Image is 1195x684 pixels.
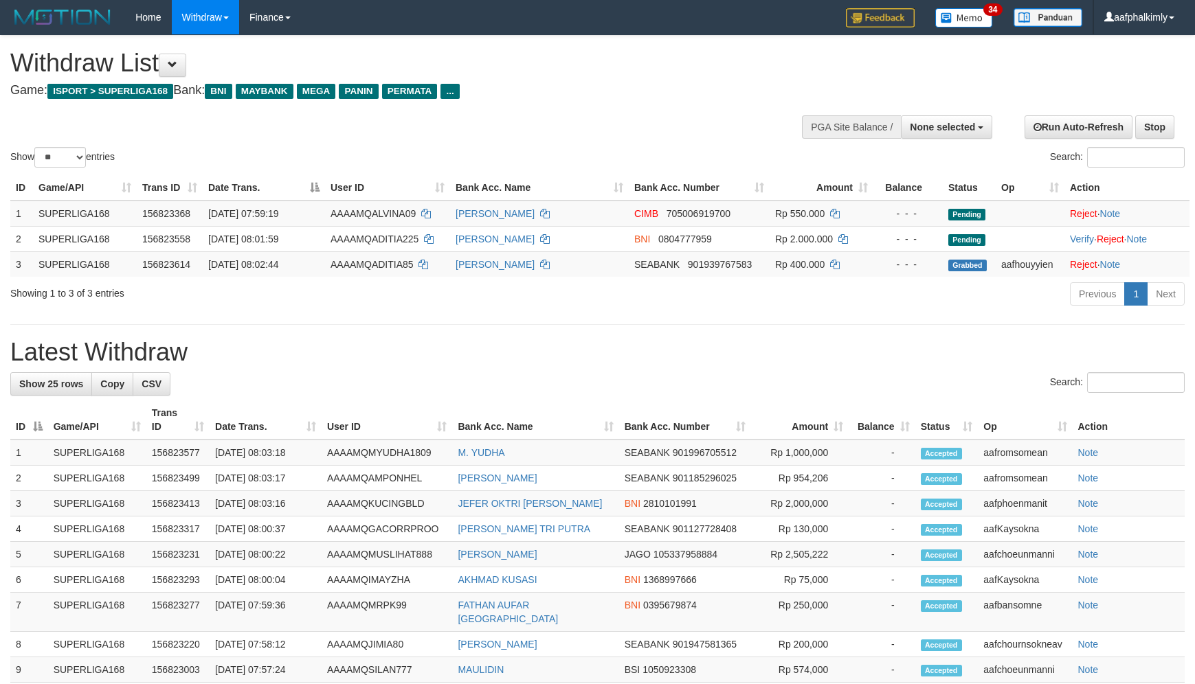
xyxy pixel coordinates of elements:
span: BSI [625,664,640,675]
th: Bank Acc. Name: activate to sort column ascending [450,175,629,201]
th: Amount: activate to sort column ascending [751,400,849,440]
span: ISPORT > SUPERLIGA168 [47,84,173,99]
td: AAAAMQGACORRPROO [322,516,453,542]
a: MAULIDIN [458,664,504,675]
td: 8 [10,632,48,657]
td: SUPERLIGA168 [48,491,146,516]
span: Copy 2810101991 to clipboard [643,498,697,509]
a: Note [1078,664,1099,675]
div: Showing 1 to 3 of 3 entries [10,281,488,300]
th: Op: activate to sort column ascending [978,400,1072,440]
td: [DATE] 07:58:12 [210,632,322,657]
span: None selected [910,122,975,133]
td: AAAAMQMRPK99 [322,593,453,632]
a: [PERSON_NAME] [456,259,535,270]
td: 156823277 [146,593,210,632]
span: Rp 550.000 [775,208,825,219]
span: Copy 1368997666 to clipboard [643,574,697,585]
td: Rp 130,000 [751,516,849,542]
span: Copy [100,378,124,389]
span: SEABANK [625,472,670,483]
td: · [1064,201,1190,227]
a: Note [1100,259,1121,270]
td: 156823499 [146,466,210,491]
td: SUPERLIGA168 [33,226,137,251]
td: · [1064,251,1190,277]
span: Rp 2.000.000 [775,233,833,244]
td: - [849,491,915,516]
td: 156823231 [146,542,210,567]
td: - [849,632,915,657]
span: Copy 0395679874 to clipboard [643,600,697,611]
span: Accepted [921,600,962,612]
td: aafKaysokna [978,567,1072,593]
th: Status: activate to sort column ascending [915,400,979,440]
th: ID: activate to sort column descending [10,400,48,440]
span: Copy 901127728408 to clipboard [673,523,737,534]
td: [DATE] 08:00:04 [210,567,322,593]
td: AAAAMQIMAYZHA [322,567,453,593]
a: [PERSON_NAME] [458,549,537,560]
td: Rp 954,206 [751,466,849,491]
a: Note [1078,523,1099,534]
div: - - - [879,207,937,220]
td: 1 [10,440,48,466]
span: 156823614 [142,259,190,270]
label: Search: [1050,372,1185,393]
td: aafromsomean [978,466,1072,491]
td: AAAAMQJIMIA80 [322,632,453,657]
span: Accepted [921,639,962,651]
td: SUPERLIGA168 [48,466,146,491]
td: SUPERLIGA168 [48,516,146,542]
span: CIMB [634,208,658,219]
td: - [849,593,915,632]
td: SUPERLIGA168 [48,542,146,567]
th: Trans ID: activate to sort column ascending [146,400,210,440]
td: Rp 1,000,000 [751,440,849,466]
td: 156823003 [146,657,210,683]
td: 9 [10,657,48,683]
span: 156823368 [142,208,190,219]
td: aafromsomean [978,440,1072,466]
select: Showentries [34,147,86,168]
span: SEABANK [625,447,670,458]
a: [PERSON_NAME] [458,472,537,483]
a: Verify [1070,233,1094,244]
span: Rp 400.000 [775,259,825,270]
td: 2 [10,226,33,251]
span: MEGA [297,84,336,99]
td: - [849,516,915,542]
span: ... [440,84,459,99]
th: User ID: activate to sort column ascending [325,175,450,201]
td: SUPERLIGA168 [33,251,137,277]
th: Balance: activate to sort column ascending [849,400,915,440]
th: Game/API: activate to sort column ascending [48,400,146,440]
a: Reject [1097,233,1124,244]
td: SUPERLIGA168 [48,593,146,632]
td: 1 [10,201,33,227]
a: [PERSON_NAME] TRI PUTRA [458,523,590,534]
td: [DATE] 07:59:36 [210,593,322,632]
span: SEABANK [634,259,680,270]
h4: Game: Bank: [10,84,783,98]
td: 2 [10,466,48,491]
span: Accepted [921,448,962,459]
h1: Latest Withdraw [10,339,1185,366]
td: SUPERLIGA168 [48,657,146,683]
span: Pending [948,209,985,220]
td: aafchournsokneav [978,632,1072,657]
a: AKHMAD KUSASI [458,574,537,585]
th: Date Trans.: activate to sort column descending [203,175,325,201]
span: [DATE] 07:59:19 [208,208,278,219]
td: aafKaysokna [978,516,1072,542]
td: [DATE] 08:03:18 [210,440,322,466]
button: None selected [901,115,992,139]
img: panduan.png [1014,8,1082,27]
span: Accepted [921,524,962,536]
div: - - - [879,232,937,246]
span: CSV [142,378,161,389]
a: [PERSON_NAME] [458,639,537,650]
a: Note [1078,639,1099,650]
img: Button%20Memo.svg [935,8,993,27]
span: BNI [634,233,650,244]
